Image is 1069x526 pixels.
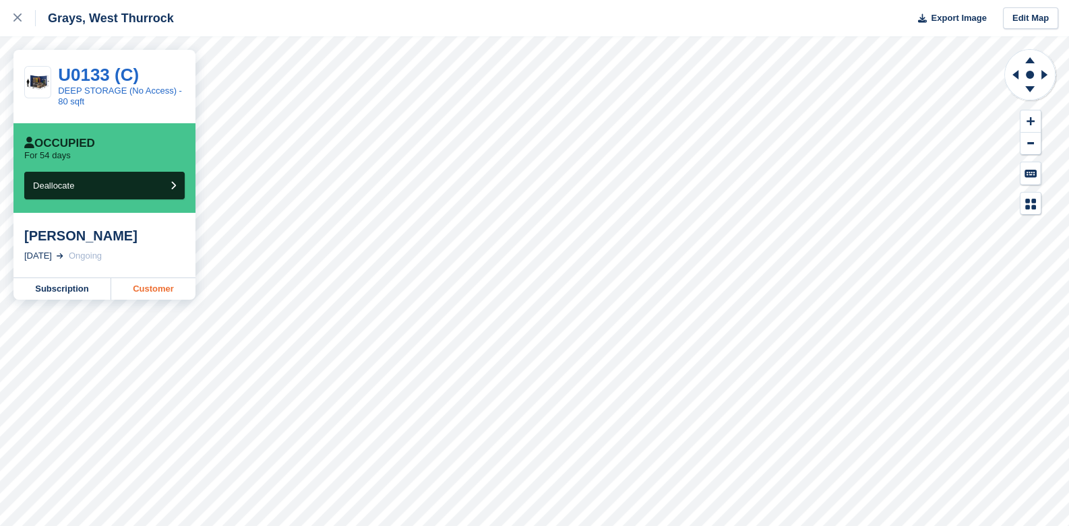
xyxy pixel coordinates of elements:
a: Edit Map [1003,7,1058,30]
div: Grays, West Thurrock [36,10,174,26]
button: Zoom In [1020,110,1041,133]
img: arrow-right-light-icn-cde0832a797a2874e46488d9cf13f60e5c3a73dbe684e267c42b8395dfbc2abf.svg [57,253,63,259]
button: Deallocate [24,172,185,199]
div: [PERSON_NAME] [24,228,185,244]
a: DEEP STORAGE (No Access) - 80 sqft [58,86,182,106]
button: Export Image [910,7,987,30]
p: For 54 days [24,150,71,161]
div: Occupied [24,137,95,150]
a: Customer [111,278,195,300]
button: Map Legend [1020,193,1041,215]
div: [DATE] [24,249,52,263]
a: U0133 (C) [58,65,139,85]
button: Keyboard Shortcuts [1020,162,1041,185]
div: Ongoing [69,249,102,263]
button: Zoom Out [1020,133,1041,155]
span: Export Image [931,11,986,25]
span: Deallocate [33,180,74,191]
a: Subscription [13,278,111,300]
img: 80-sqft-container.jpg [25,73,51,92]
